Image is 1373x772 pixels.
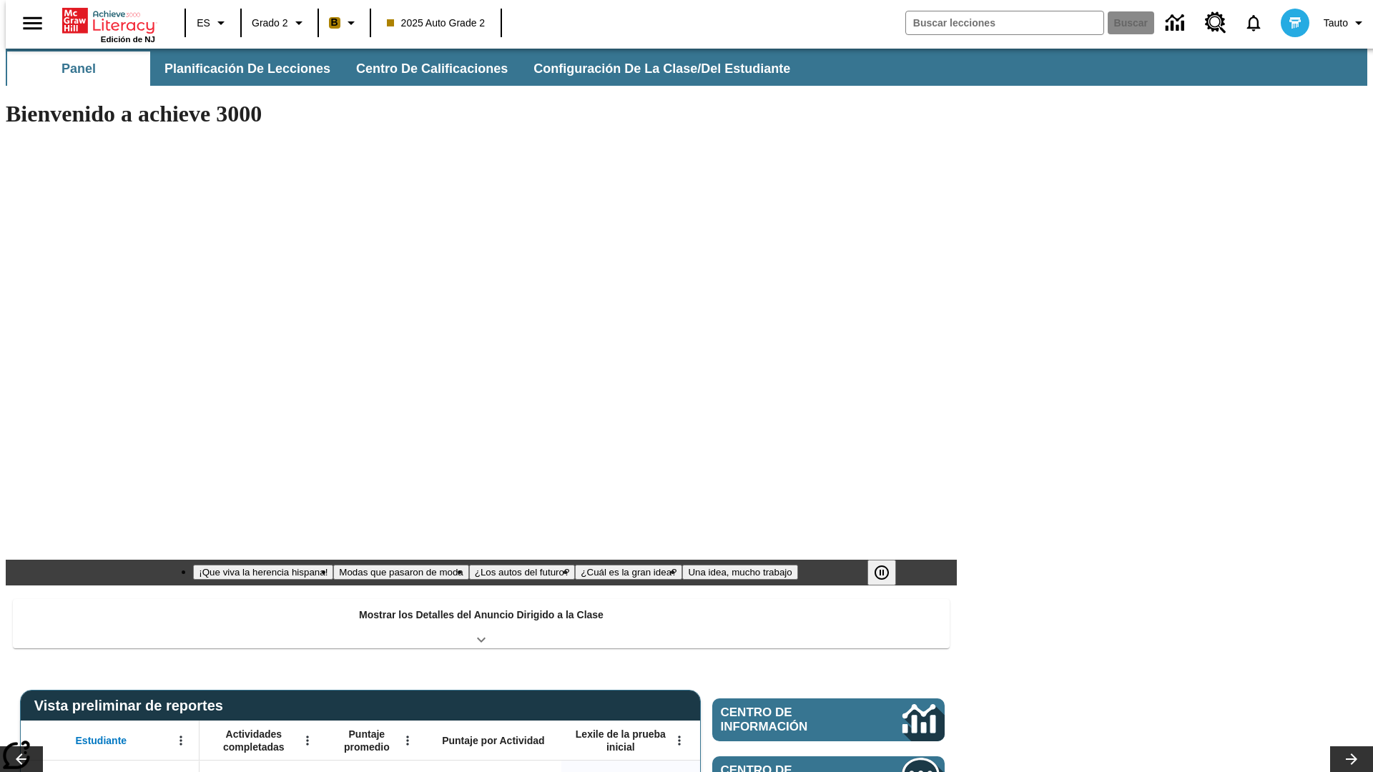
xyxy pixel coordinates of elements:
[1235,4,1272,41] a: Notificaciones
[297,730,318,751] button: Abrir menú
[1324,16,1348,31] span: Tauto
[1157,4,1196,43] a: Centro de información
[193,565,333,580] button: Diapositiva 1 ¡Que viva la herencia hispana!
[197,16,210,31] span: ES
[522,51,802,86] button: Configuración de la clase/del estudiante
[682,565,797,580] button: Diapositiva 5 Una idea, mucho trabajo
[906,11,1103,34] input: Buscar campo
[331,14,338,31] span: B
[61,61,96,77] span: Panel
[101,35,155,44] span: Edición de NJ
[867,560,896,585] button: Pausar
[469,565,576,580] button: Diapositiva 3 ¿Los autos del futuro?
[387,16,486,31] span: 2025 Auto Grade 2
[76,734,127,747] span: Estudiante
[190,10,236,36] button: Lenguaje: ES, Selecciona un idioma
[11,2,54,44] button: Abrir el menú lateral
[575,565,682,580] button: Diapositiva 4 ¿Cuál es la gran idea?
[712,698,945,741] a: Centro de información
[1330,746,1373,772] button: Carrusel de lecciones, seguir
[1272,4,1318,41] button: Escoja un nuevo avatar
[207,728,301,753] span: Actividades completadas
[34,698,230,714] span: Vista preliminar de reportes
[170,730,192,751] button: Abrir menú
[1318,10,1373,36] button: Perfil/Configuración
[13,599,950,648] div: Mostrar los Detalles del Anuncio Dirigido a la Clase
[1281,9,1309,37] img: avatar image
[359,608,604,623] p: Mostrar los Detalles del Anuncio Dirigido a la Clase
[6,51,803,86] div: Subbarra de navegación
[6,49,1367,86] div: Subbarra de navegación
[669,730,690,751] button: Abrir menú
[569,728,673,753] span: Lexile de la prueba inicial
[323,10,365,36] button: Boost El color de la clase es anaranjado claro. Cambiar el color de la clase.
[62,5,155,44] div: Portada
[7,51,150,86] button: Panel
[164,61,330,77] span: Planificación de lecciones
[333,728,401,753] span: Puntaje promedio
[333,565,468,580] button: Diapositiva 2 Modas que pasaron de moda
[721,706,855,734] span: Centro de información
[397,730,418,751] button: Abrir menú
[252,16,288,31] span: Grado 2
[246,10,313,36] button: Grado: Grado 2, Elige un grado
[345,51,519,86] button: Centro de calificaciones
[153,51,342,86] button: Planificación de lecciones
[62,6,155,35] a: Portada
[442,734,544,747] span: Puntaje por Actividad
[6,101,957,127] h1: Bienvenido a achieve 3000
[356,61,508,77] span: Centro de calificaciones
[1196,4,1235,42] a: Centro de recursos, Se abrirá en una pestaña nueva.
[867,560,910,585] div: Pausar
[533,61,790,77] span: Configuración de la clase/del estudiante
